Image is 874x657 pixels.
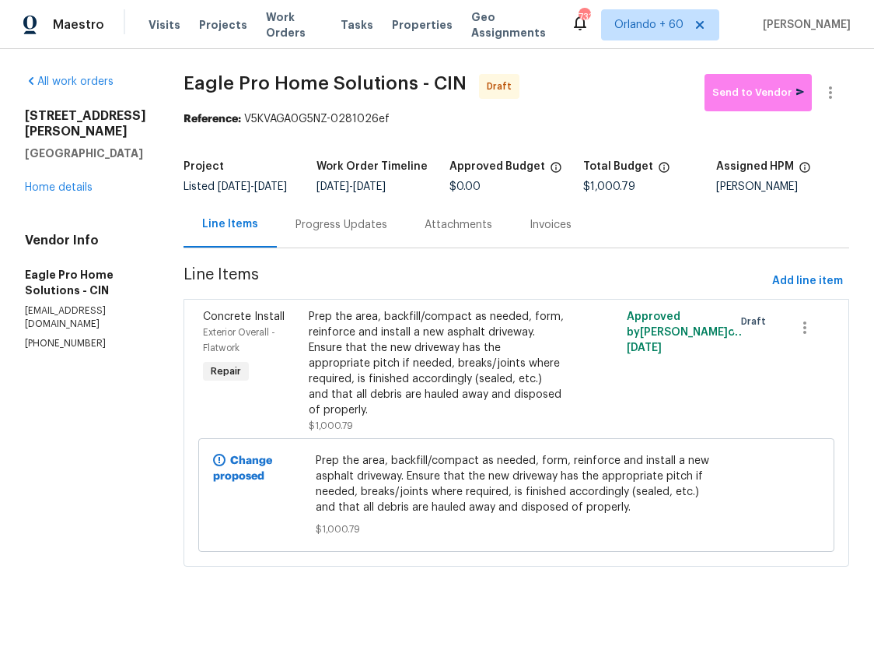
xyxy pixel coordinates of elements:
div: 733 [579,9,589,25]
span: [DATE] [627,343,662,353]
span: Work Orders [266,9,323,40]
span: $1,000.79 [316,522,717,537]
span: The hpm assigned to this work order. [799,161,811,181]
a: All work orders [25,76,114,87]
span: $1,000.79 [583,181,635,192]
span: [DATE] [218,181,250,192]
div: Line Items [202,216,258,232]
button: Add line item [766,267,849,296]
div: Attachments [425,217,492,233]
span: Properties [392,17,453,33]
span: $0.00 [449,181,481,192]
span: Send to Vendor [712,84,804,102]
span: Approved by [PERSON_NAME] on [627,311,742,353]
span: Projects [199,17,247,33]
span: Repair [205,364,247,379]
h4: Vendor Info [25,233,146,248]
div: [PERSON_NAME] [716,181,849,192]
span: $1,000.79 [309,421,353,430]
span: Maestro [53,17,104,33]
h5: Work Order Timeline [316,161,428,172]
h5: [GEOGRAPHIC_DATA] [25,146,146,161]
span: Concrete Install [203,311,285,322]
h5: Total Budget [583,161,653,172]
span: - [316,181,386,192]
span: [DATE] [254,181,287,192]
b: Reference: [184,114,241,125]
span: Orlando + 60 [614,17,683,33]
div: Prep the area, backfill/compact as needed, form, reinforce and install a new asphalt driveway. En... [309,309,565,418]
p: [PHONE_NUMBER] [25,337,146,350]
span: - [218,181,287,192]
span: Draft [741,314,772,329]
span: [DATE] [353,181,386,192]
span: Eagle Pro Home Solutions - CIN [184,74,467,93]
span: Geo Assignments [471,9,552,40]
h5: Project [184,161,224,172]
span: The total cost of line items that have been approved by both Opendoor and the Trade Partner. This... [550,161,562,181]
span: [PERSON_NAME] [757,17,851,33]
p: [EMAIL_ADDRESS][DOMAIN_NAME] [25,304,146,331]
span: The total cost of line items that have been proposed by Opendoor. This sum includes line items th... [658,161,670,181]
span: Prep the area, backfill/compact as needed, form, reinforce and install a new asphalt driveway. En... [316,453,717,515]
span: Tasks [341,19,373,30]
h5: Approved Budget [449,161,545,172]
span: Draft [487,79,518,94]
span: Listed [184,181,287,192]
button: Send to Vendor [704,74,812,111]
h5: Eagle Pro Home Solutions - CIN [25,267,146,298]
div: Progress Updates [295,217,387,233]
h2: [STREET_ADDRESS][PERSON_NAME] [25,108,146,139]
a: Home details [25,182,93,193]
b: Change proposed [213,455,272,482]
span: [DATE] [316,181,349,192]
span: Add line item [772,272,843,291]
div: Invoices [530,217,572,233]
span: Line Items [184,267,766,296]
span: Exterior Overall - Flatwork [203,328,275,353]
h5: Assigned HPM [716,161,794,172]
span: Visits [149,17,180,33]
div: V5KVAGA0G5NZ-0281026ef [184,111,849,127]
